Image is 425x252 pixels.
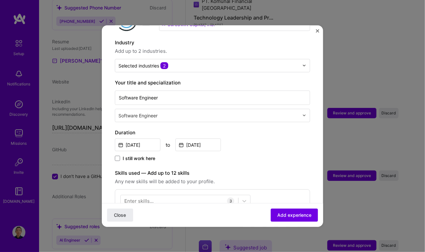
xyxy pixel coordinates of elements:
input: Date [115,138,160,151]
input: Role name [115,90,310,105]
label: Duration [115,128,310,136]
span: I still work here [123,155,155,161]
input: Date [175,138,221,151]
span: Any new skills will be added to your profile. [115,177,310,185]
label: Your title and specialization [115,79,310,86]
button: Close [107,209,133,222]
div: Enter skills... [124,198,154,204]
span: Add experience [277,212,311,218]
span: 2 [160,62,168,69]
button: Close [316,29,319,36]
label: Skills used — Add up to 12 skills [115,169,310,177]
div: 3 [227,197,234,204]
div: Selected industries [118,62,168,69]
label: Industry [115,38,310,46]
img: drop icon [302,113,306,117]
span: Add up to 2 industries. [115,47,310,55]
div: to [166,141,170,148]
button: Add experience [271,209,318,222]
span: Close [114,212,126,218]
img: drop icon [302,64,306,67]
div: Edit [141,15,151,25]
input: Search for a company... [159,18,310,31]
img: Company logo [115,8,138,32]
